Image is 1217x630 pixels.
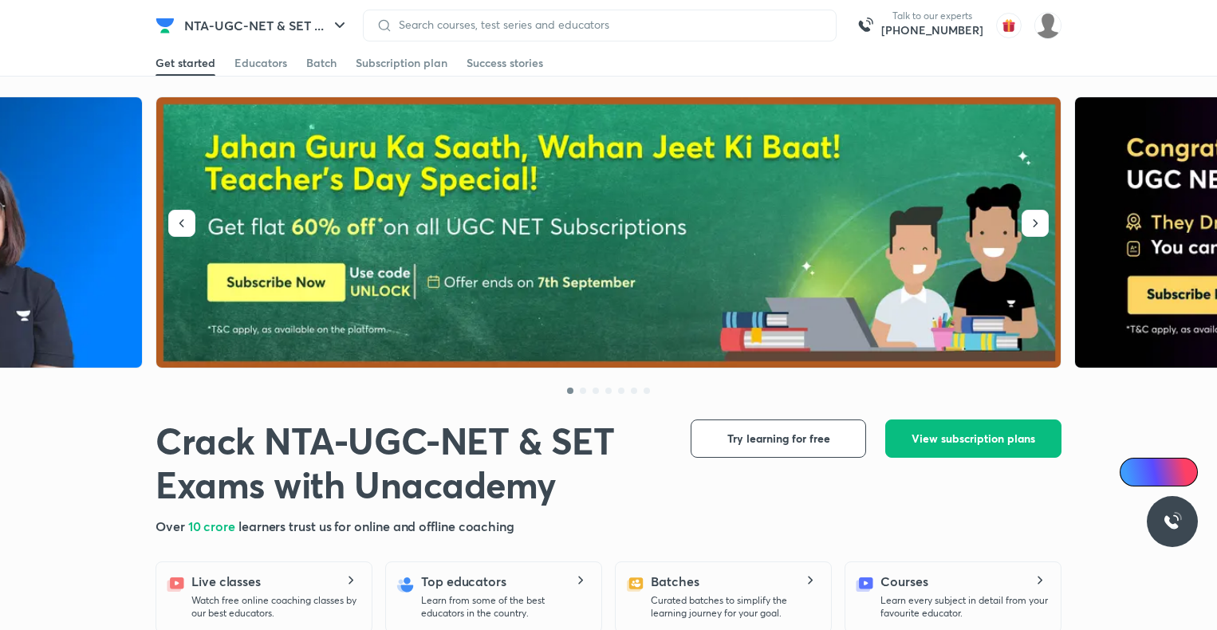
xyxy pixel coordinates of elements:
[156,16,175,35] img: Company Logo
[1120,458,1198,486] a: Ai Doubts
[306,50,337,76] a: Batch
[1163,512,1182,531] img: ttu
[306,55,337,71] div: Batch
[467,50,543,76] a: Success stories
[651,572,699,591] h5: Batches
[421,572,506,591] h5: Top educators
[234,55,287,71] div: Educators
[880,594,1048,620] p: Learn every subject in detail from your favourite educator.
[885,419,1061,458] button: View subscription plans
[156,55,215,71] div: Get started
[1034,12,1061,39] img: Durgesh kanwar
[849,10,881,41] img: call-us
[881,10,983,22] p: Talk to our experts
[392,18,823,31] input: Search courses, test series and educators
[467,55,543,71] div: Success stories
[912,431,1035,447] span: View subscription plans
[191,594,359,620] p: Watch free online coaching classes by our best educators.
[156,518,188,534] span: Over
[881,22,983,38] a: [PHONE_NUMBER]
[188,518,238,534] span: 10 crore
[880,572,928,591] h5: Courses
[356,55,447,71] div: Subscription plan
[996,13,1022,38] img: avatar
[1146,466,1188,478] span: Ai Doubts
[234,50,287,76] a: Educators
[156,50,215,76] a: Get started
[175,10,359,41] button: NTA-UGC-NET & SET ...
[651,594,818,620] p: Curated batches to simplify the learning journey for your goal.
[238,518,514,534] span: learners trust us for online and offline coaching
[1129,466,1142,478] img: Icon
[421,594,589,620] p: Learn from some of the best educators in the country.
[727,431,830,447] span: Try learning for free
[191,572,261,591] h5: Live classes
[691,419,866,458] button: Try learning for free
[156,419,665,507] h1: Crack NTA-UGC-NET & SET Exams with Unacademy
[356,50,447,76] a: Subscription plan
